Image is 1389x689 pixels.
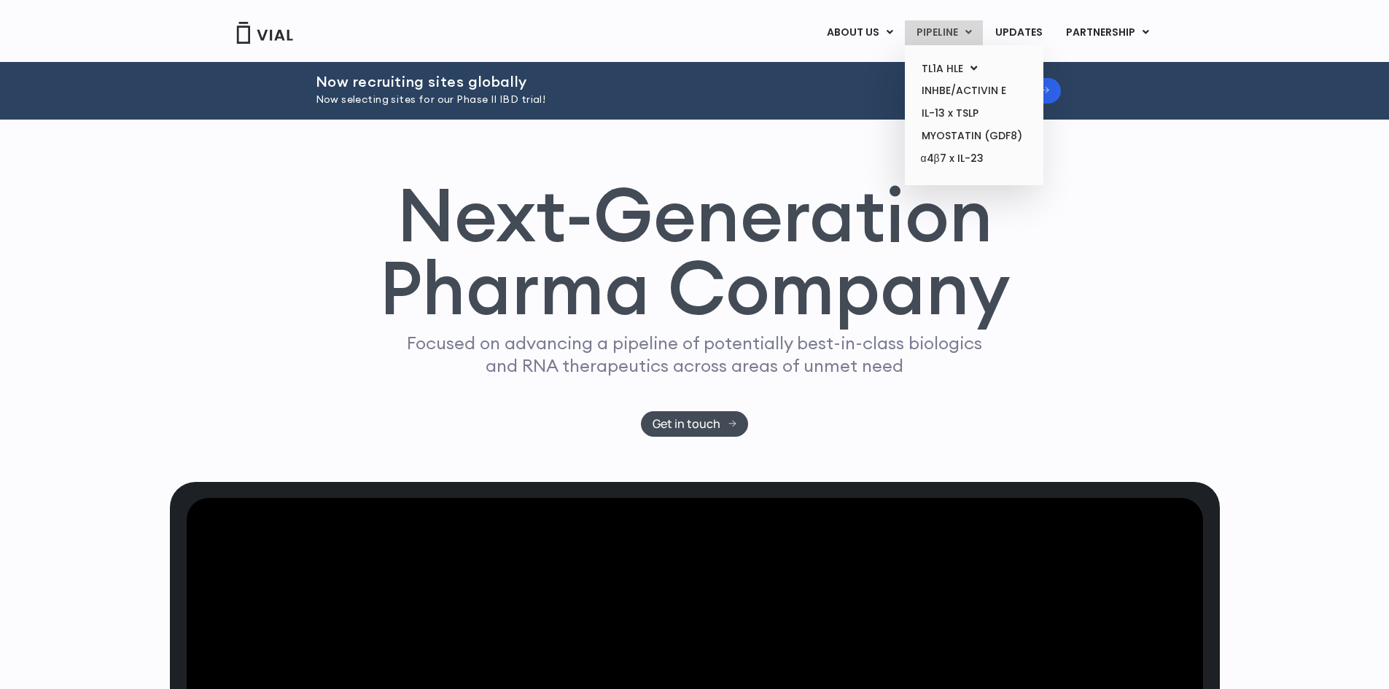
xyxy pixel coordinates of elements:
[1054,20,1161,45] a: PARTNERSHIPMenu Toggle
[316,74,918,90] h2: Now recruiting sites globally
[984,20,1054,45] a: UPDATES
[815,20,904,45] a: ABOUT USMenu Toggle
[236,22,294,44] img: Vial Logo
[401,332,989,377] p: Focused on advancing a pipeline of potentially best-in-class biologics and RNA therapeutics acros...
[641,411,748,437] a: Get in touch
[910,79,1038,102] a: INHBE/ACTIVIN E
[910,147,1038,171] a: α4β7 x IL-23
[910,58,1038,80] a: TL1A HLEMenu Toggle
[910,102,1038,125] a: IL-13 x TSLP
[910,125,1038,147] a: MYOSTATIN (GDF8)
[379,178,1011,325] h1: Next-Generation Pharma Company
[905,20,983,45] a: PIPELINEMenu Toggle
[316,92,918,108] p: Now selecting sites for our Phase II IBD trial!
[653,419,720,429] span: Get in touch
